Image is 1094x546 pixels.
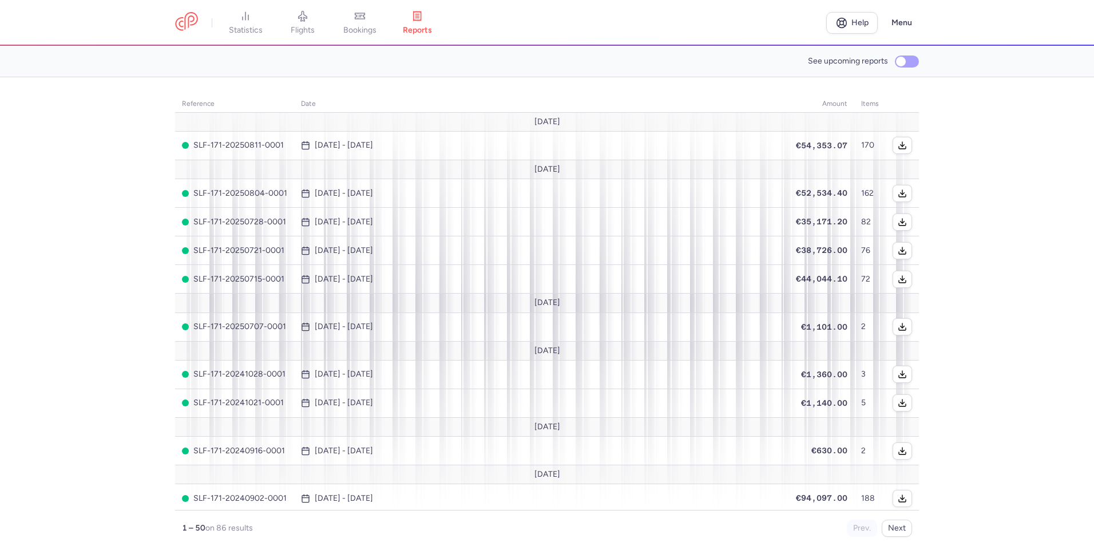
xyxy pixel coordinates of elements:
td: 2 [854,312,886,341]
span: SLF-171-20250715-0001 [182,275,287,284]
span: [DATE] [534,117,560,126]
span: SLF-171-20240902-0001 [182,494,287,503]
time: [DATE] - [DATE] [315,446,373,456]
span: €1,101.00 [801,322,847,331]
span: on 86 results [205,523,253,533]
span: SLF-171-20250804-0001 [182,189,287,198]
span: €35,171.20 [796,217,847,226]
span: flights [291,25,315,35]
a: reports [389,10,446,35]
a: statistics [217,10,274,35]
span: SLF-171-20250811-0001 [182,141,287,150]
span: €38,726.00 [796,246,847,255]
td: 82 [854,208,886,236]
span: statistics [229,25,263,35]
span: See upcoming reports [808,57,888,66]
th: reference [175,96,294,113]
th: date [294,96,784,113]
td: 2 [854,437,886,465]
span: €630.00 [811,446,847,455]
time: [DATE] - [DATE] [315,370,373,379]
time: [DATE] - [DATE] [315,246,373,255]
span: [DATE] [534,422,560,432]
span: [DATE] [534,346,560,355]
span: €94,097.00 [796,493,847,503]
th: items [854,96,886,113]
button: Next [882,520,912,537]
a: flights [274,10,331,35]
span: reports [403,25,432,35]
span: €52,534.40 [796,188,847,197]
td: 170 [854,131,886,160]
span: SLF-171-20250728-0001 [182,217,287,227]
button: Prev. [847,520,877,537]
a: bookings [331,10,389,35]
time: [DATE] - [DATE] [315,322,373,331]
span: [DATE] [534,165,560,174]
span: SLF-171-20241021-0001 [182,398,287,407]
td: 76 [854,236,886,265]
span: €54,353.07 [796,141,847,150]
span: SLF-171-20241028-0001 [182,370,287,379]
span: €1,360.00 [801,370,847,379]
time: [DATE] - [DATE] [315,398,373,407]
span: SLF-171-20240916-0001 [182,446,287,456]
time: [DATE] - [DATE] [315,189,373,198]
a: Help [826,12,878,34]
time: [DATE] - [DATE] [315,141,373,150]
td: 3 [854,360,886,389]
button: Menu [885,12,919,34]
a: CitizenPlane red outlined logo [175,12,198,33]
td: 5 [854,389,886,417]
th: amount [784,96,854,113]
span: SLF-171-20250707-0001 [182,322,287,331]
time: [DATE] - [DATE] [315,494,373,503]
strong: 1 – 50 [182,523,205,533]
td: 72 [854,265,886,294]
td: 162 [854,179,886,208]
span: [DATE] [534,298,560,307]
time: [DATE] - [DATE] [315,275,373,284]
span: [DATE] [534,470,560,479]
span: SLF-171-20250721-0001 [182,246,287,255]
span: €1,140.00 [801,398,847,407]
span: Help [851,18,869,27]
span: €44,044.10 [796,274,847,283]
span: bookings [343,25,376,35]
td: 188 [854,484,886,513]
time: [DATE] - [DATE] [315,217,373,227]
